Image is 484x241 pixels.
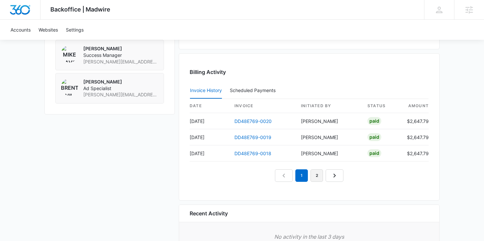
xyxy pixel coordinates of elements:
div: Paid [367,117,381,125]
a: Accounts [7,20,35,40]
button: Invoice History [190,83,222,99]
a: DD48E769-0019 [234,134,271,140]
img: Brent Avila [61,79,78,96]
th: date [190,99,229,113]
p: [PERSON_NAME] [83,45,158,52]
img: Mike Davin [61,45,78,62]
a: DD48E769-0020 [234,118,272,124]
a: Settings [62,20,88,40]
td: [DATE] [190,129,229,145]
p: [PERSON_NAME] [83,79,158,85]
th: amount [402,99,429,113]
a: DD48E769-0018 [234,151,271,156]
h3: Billing Activity [190,68,429,76]
nav: Pagination [275,169,343,182]
td: [PERSON_NAME] [296,129,362,145]
a: Websites [35,20,62,40]
td: [PERSON_NAME] [296,113,362,129]
div: Paid [367,133,381,141]
td: [DATE] [190,113,229,129]
td: $2,647.79 [402,113,429,129]
th: Initiated By [296,99,362,113]
span: [PERSON_NAME][EMAIL_ADDRESS][PERSON_NAME][DOMAIN_NAME] [83,59,158,65]
p: No activity in the last 3 days [190,233,429,241]
span: Ad Specialist [83,85,158,92]
div: Scheduled Payments [230,88,278,93]
td: $2,647.79 [402,129,429,145]
td: [DATE] [190,145,229,161]
th: invoice [229,99,296,113]
a: Page 2 [310,169,323,182]
div: Paid [367,149,381,157]
span: [PERSON_NAME][EMAIL_ADDRESS][PERSON_NAME][DOMAIN_NAME] [83,91,158,98]
h6: Recent Activity [190,209,228,217]
td: [PERSON_NAME] [296,145,362,161]
span: Backoffice | Madwire [50,6,110,13]
td: $2,647.79 [402,145,429,161]
span: Success Manager [83,52,158,59]
em: 1 [295,169,308,182]
a: Next Page [326,169,343,182]
th: status [362,99,402,113]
